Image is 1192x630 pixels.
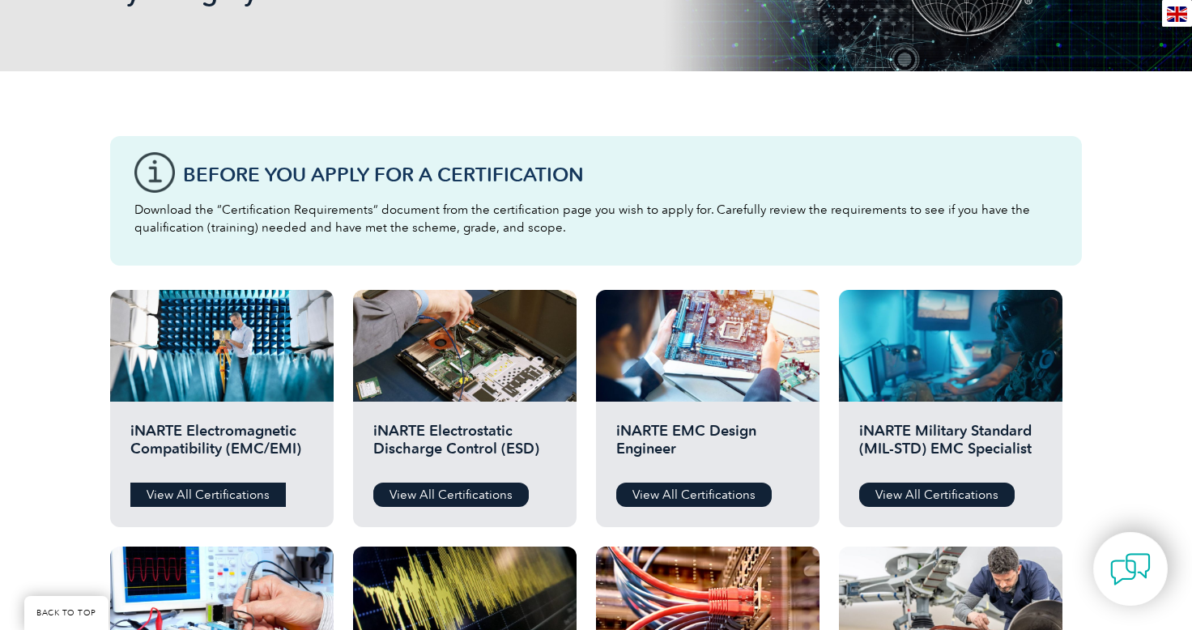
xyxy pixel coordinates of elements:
[1110,549,1151,590] img: contact-chat.png
[183,164,1058,185] h3: Before You Apply For a Certification
[373,422,556,470] h2: iNARTE Electrostatic Discharge Control (ESD)
[130,422,313,470] h2: iNARTE Electromagnetic Compatibility (EMC/EMI)
[1167,6,1187,22] img: en
[616,422,799,470] h2: iNARTE EMC Design Engineer
[616,483,772,507] a: View All Certifications
[134,201,1058,236] p: Download the “Certification Requirements” document from the certification page you wish to apply ...
[24,596,109,630] a: BACK TO TOP
[373,483,529,507] a: View All Certifications
[130,483,286,507] a: View All Certifications
[859,483,1015,507] a: View All Certifications
[859,422,1042,470] h2: iNARTE Military Standard (MIL-STD) EMC Specialist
